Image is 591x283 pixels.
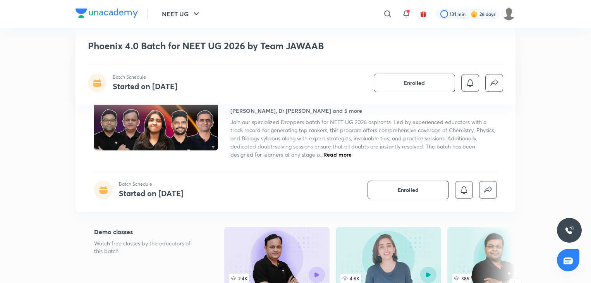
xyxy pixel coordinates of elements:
[420,10,427,17] img: avatar
[229,274,249,283] span: 2.4K
[230,107,362,115] h4: [PERSON_NAME], Dr [PERSON_NAME] and 5 more
[119,188,184,198] h4: Started on [DATE]
[374,74,455,92] button: Enrolled
[340,274,361,283] span: 4.6K
[565,226,574,235] img: ttu
[76,9,138,18] img: Company Logo
[94,227,199,236] h5: Demo classes
[398,186,419,194] span: Enrolled
[88,40,391,52] h1: Phoenix 4.0 Batch for NEET UG 2026 by Team JAWAAB
[323,151,352,158] span: Read more
[230,118,495,158] span: Join our specialized Droppers batch for NEET UG 2026 aspirants. Led by experienced educators with...
[502,7,515,21] img: Tanya Kumari
[368,181,449,199] button: Enrolled
[470,10,478,18] img: streak
[113,74,177,81] p: Batch Schedule
[113,81,177,91] h4: Started on [DATE]
[157,6,206,22] button: NEET UG
[452,274,471,283] span: 385
[404,79,425,87] span: Enrolled
[119,181,184,188] p: Batch Schedule
[417,8,430,20] button: avatar
[76,9,138,20] a: Company Logo
[93,80,219,151] img: Thumbnail
[94,240,199,255] p: Watch free classes by the educators of this batch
